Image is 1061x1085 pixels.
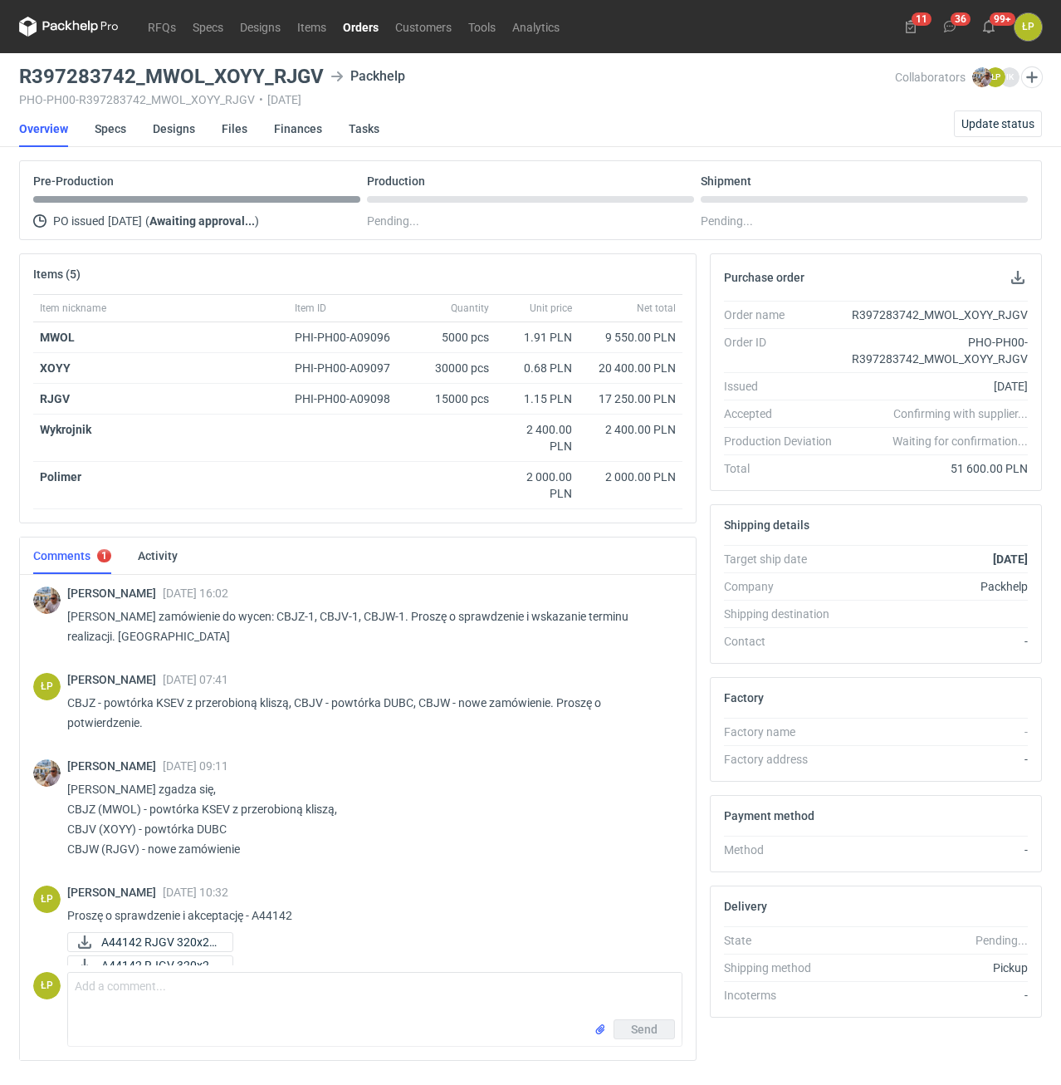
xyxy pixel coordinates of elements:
div: 2 000.00 PLN [502,469,572,502]
span: [PERSON_NAME] [67,886,163,899]
div: Incoterms [724,987,845,1004]
div: A44142 RJGV 320x220x105xE str zew.pdf [67,932,233,952]
span: Item nickname [40,302,106,315]
span: [DATE] 10:32 [163,886,228,899]
div: Packhelp [845,578,1028,595]
p: CBJZ - powtórka KSEV z przerobioną kliszą, CBJV - powtórka DUBC, CBJW - nowe zamówienie. Proszę o... [67,693,669,733]
svg: Packhelp Pro [19,17,119,37]
span: ( [145,214,149,228]
h2: Items (5) [33,268,81,281]
div: 1.15 PLN [502,390,572,407]
span: A44142 RJGV 320x22... [101,933,219,951]
a: Comments1 [33,538,111,574]
span: Quantity [451,302,489,315]
span: Send [631,1024,658,1035]
div: 17 250.00 PLN [585,390,676,407]
div: - [845,842,1028,858]
div: 20 400.00 PLN [585,360,676,376]
span: A44142 RJGV 320x22... [101,956,219,975]
div: - [845,633,1028,650]
img: Michał Palasek [33,759,61,787]
figcaption: ŁP [1015,13,1042,41]
a: Orders [335,17,387,37]
a: Designs [232,17,289,37]
div: State [724,932,845,949]
a: Customers [387,17,460,37]
a: Items [289,17,335,37]
span: • [259,93,263,106]
h2: Payment method [724,809,814,822]
div: - [845,724,1028,740]
div: Łukasz Postawa [33,972,61,999]
div: Packhelp [330,66,405,86]
p: Shipment [701,174,751,188]
a: Files [222,110,247,147]
div: Accepted [724,405,845,422]
div: PHI-PH00-A09096 [295,329,406,346]
div: 2 000.00 PLN [585,469,676,485]
strong: XOYY [40,361,71,375]
div: PHI-PH00-A09098 [295,390,406,407]
h2: Delivery [724,900,767,913]
a: RJGV [40,392,70,405]
strong: Awaiting approval... [149,214,255,228]
a: A44142 RJGV 320x22... [67,932,233,952]
p: Production [367,174,425,188]
div: 2 400.00 PLN [585,421,676,438]
a: Overview [19,110,68,147]
button: Send [614,1019,675,1039]
figcaption: ŁP [33,886,61,913]
div: Target ship date [724,551,845,567]
div: Production Deviation [724,433,845,449]
button: Update status [954,110,1042,137]
em: Waiting for confirmation... [892,433,1028,449]
em: Pending... [975,934,1028,947]
figcaption: ŁP [33,972,61,999]
div: PHO-PH00-R397283742_MWOL_XOYY_RJGV [845,334,1028,367]
div: Łukasz Postawa [33,673,61,700]
button: 36 [936,13,963,40]
div: Factory address [724,751,845,768]
figcaption: ŁP [985,67,1005,87]
div: A44142 RJGV 320x220x105xE str wew.pdf [67,955,233,975]
div: 2 400.00 PLN [502,421,572,454]
strong: [DATE] [993,552,1028,566]
a: Specs [184,17,232,37]
div: - [845,751,1028,768]
h2: Purchase order [724,271,804,284]
a: Specs [95,110,126,147]
div: Factory name [724,724,845,740]
div: 1.91 PLN [502,329,572,346]
div: PHI-PH00-A09097 [295,360,406,376]
div: Pickup [845,960,1028,976]
button: Edit collaborators [1021,66,1043,88]
div: 1 [101,550,107,562]
div: Order ID [724,334,845,367]
p: Pre-Production [33,174,114,188]
a: Finances [274,110,322,147]
a: Analytics [504,17,568,37]
div: 51 600.00 PLN [845,460,1028,477]
a: A44142 RJGV 320x22... [67,955,233,975]
a: Tasks [349,110,379,147]
img: Michał Palasek [33,587,61,614]
em: Confirming with supplier... [893,407,1028,420]
span: [PERSON_NAME] [67,673,163,686]
span: [DATE] 16:02 [163,587,228,600]
a: MWOL [40,331,75,344]
span: [PERSON_NAME] [67,759,163,773]
div: [DATE] [845,378,1028,395]
a: Activity [138,538,178,574]
div: 5000 pcs [413,322,496,353]
p: [PERSON_NAME] zamówienie do wycen: CBJZ-1, CBJV-1, CBJW-1. Proszę o sprawdzenie i wskazanie termi... [67,606,669,646]
div: Łukasz Postawa [33,886,61,913]
div: Order name [724,307,845,323]
span: Item ID [295,302,326,315]
span: ) [255,214,259,228]
div: Contact [724,633,845,650]
span: Unit price [530,302,572,315]
figcaption: IK [1000,67,1019,87]
div: Shipping destination [724,606,845,622]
